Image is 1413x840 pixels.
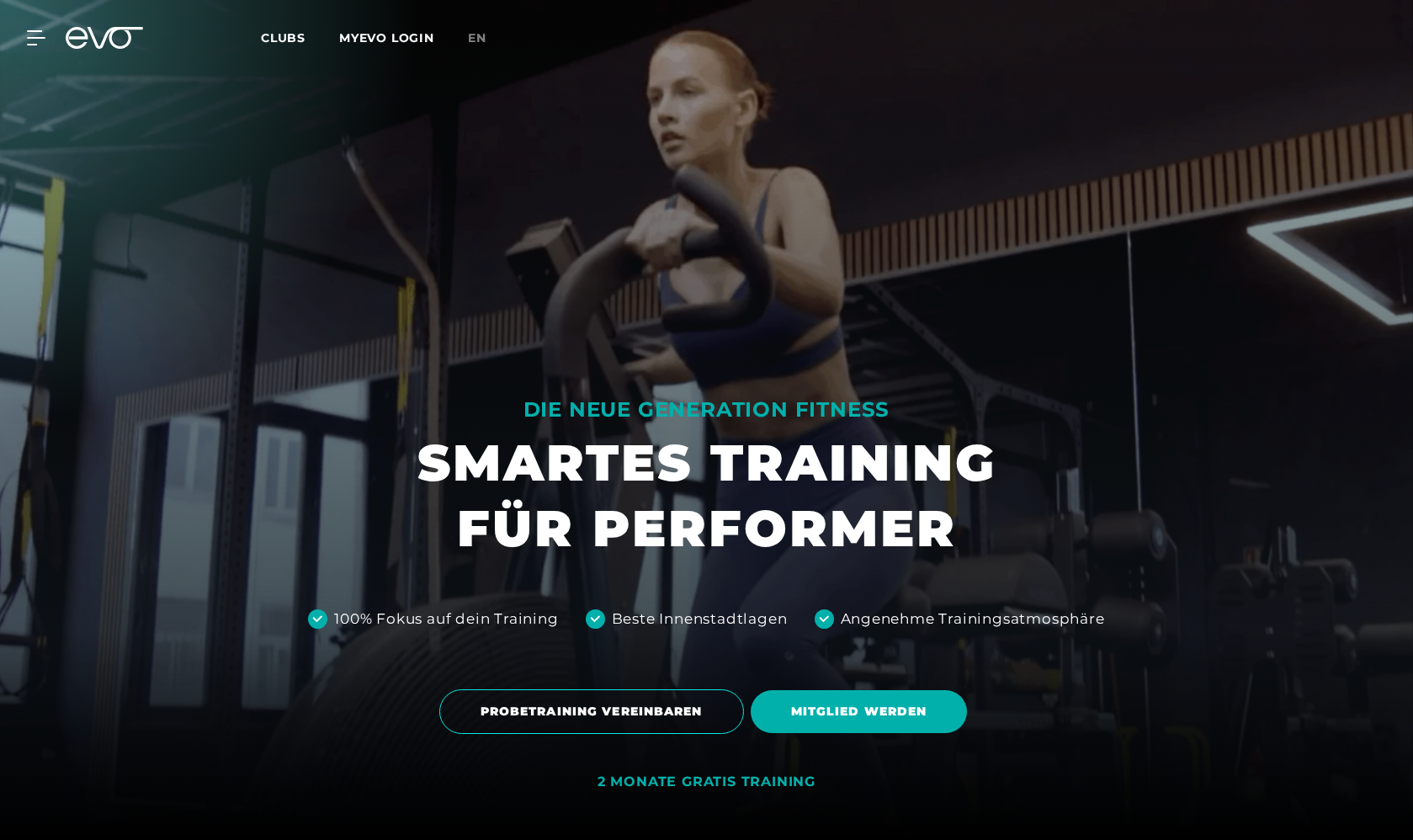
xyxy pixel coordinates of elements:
[468,30,486,45] span: en
[751,678,975,746] a: MITGLIED WERDEN
[791,703,927,720] span: MITGLIED WERDEN
[339,30,434,45] a: MYEVO LOGIN
[612,609,788,630] div: Beste Innenstadtlagen
[261,30,305,45] span: Clubs
[334,609,558,630] div: 100% Fokus auf dein Training
[417,396,996,423] div: DIE NEUE GENERATION FITNESS
[468,29,507,48] a: en
[481,703,703,720] span: PROBETRAINING VEREINBAREN
[261,29,339,45] a: Clubs
[598,774,815,791] div: 2 MONATE GRATIS TRAINING
[439,677,751,747] a: PROBETRAINING VEREINBAREN
[417,430,996,561] h1: SMARTES TRAINING FÜR PERFORMER
[841,609,1105,630] div: Angenehme Trainingsatmosphäre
